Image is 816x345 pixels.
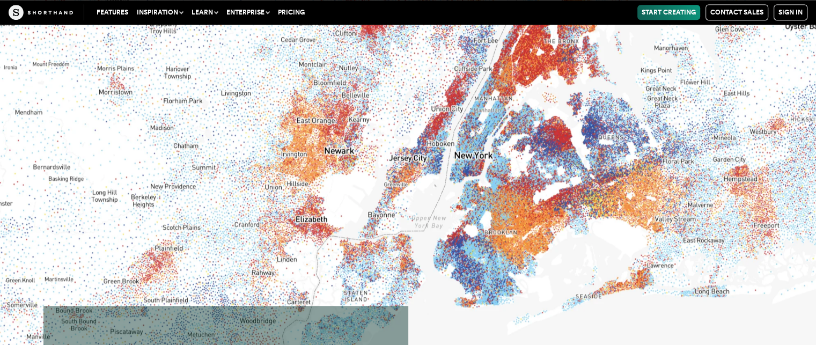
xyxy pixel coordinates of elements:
[274,5,309,20] a: Pricing
[705,4,768,20] a: Contact Sales
[187,5,222,20] button: Learn
[92,5,133,20] a: Features
[133,5,187,20] button: Inspiration
[637,5,700,20] a: Start Creating
[774,4,807,20] a: Sign in
[222,5,274,20] button: Enterprise
[9,5,73,20] img: The Craft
